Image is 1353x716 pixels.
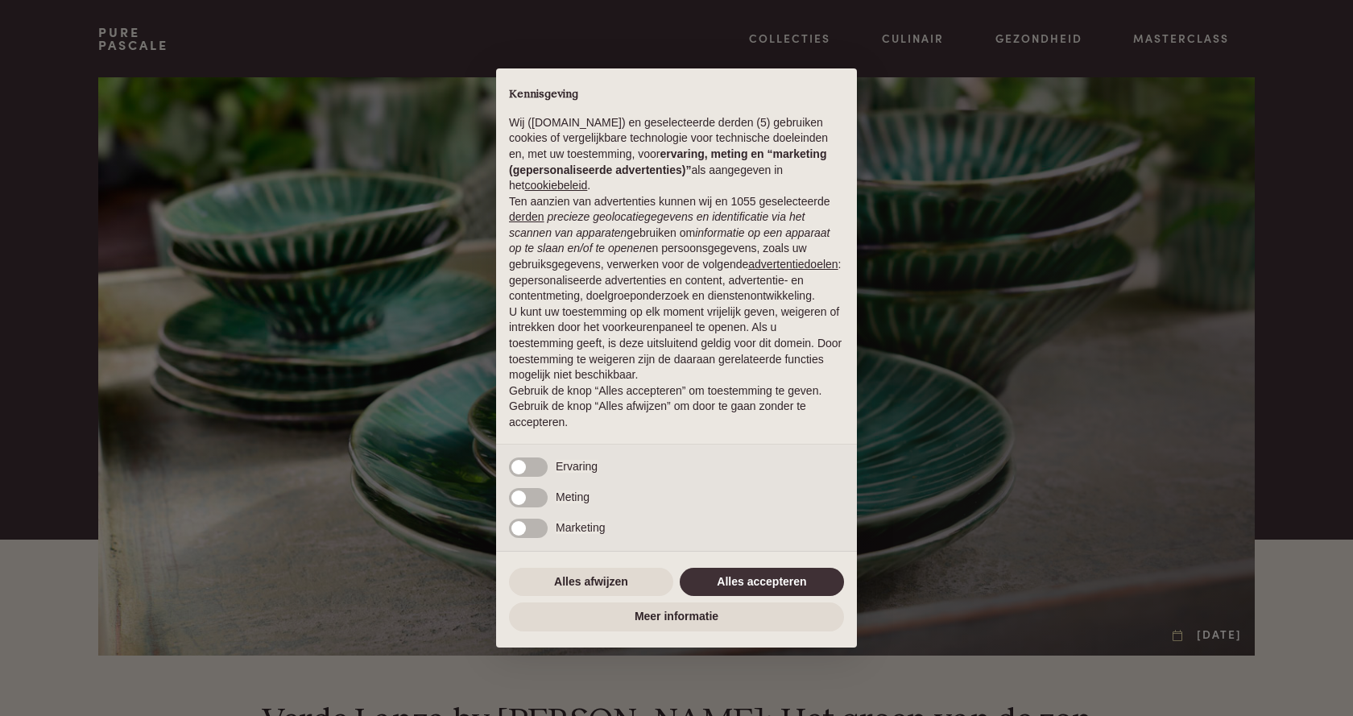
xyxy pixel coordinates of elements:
[748,257,838,273] button: advertentiedoelen
[509,194,844,304] p: Ten aanzien van advertenties kunnen wij en 1055 geselecteerde gebruiken om en persoonsgegevens, z...
[509,383,844,431] p: Gebruik de knop “Alles accepteren” om toestemming te geven. Gebruik de knop “Alles afwijzen” om d...
[509,209,544,226] button: derden
[509,304,844,383] p: U kunt uw toestemming op elk moment vrijelijk geven, weigeren of intrekken door het voorkeurenpan...
[509,226,830,255] em: informatie op een apparaat op te slaan en/of te openen
[509,88,844,102] h2: Kennisgeving
[680,568,844,597] button: Alles accepteren
[556,490,590,503] span: Meting
[509,115,844,194] p: Wij ([DOMAIN_NAME]) en geselecteerde derden (5) gebruiken cookies of vergelijkbare technologie vo...
[509,602,844,631] button: Meer informatie
[524,179,587,192] a: cookiebeleid
[556,460,598,473] span: Ervaring
[509,147,826,176] strong: ervaring, meting en “marketing (gepersonaliseerde advertenties)”
[509,210,805,239] em: precieze geolocatiegegevens en identificatie via het scannen van apparaten
[556,521,605,534] span: Marketing
[509,568,673,597] button: Alles afwijzen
